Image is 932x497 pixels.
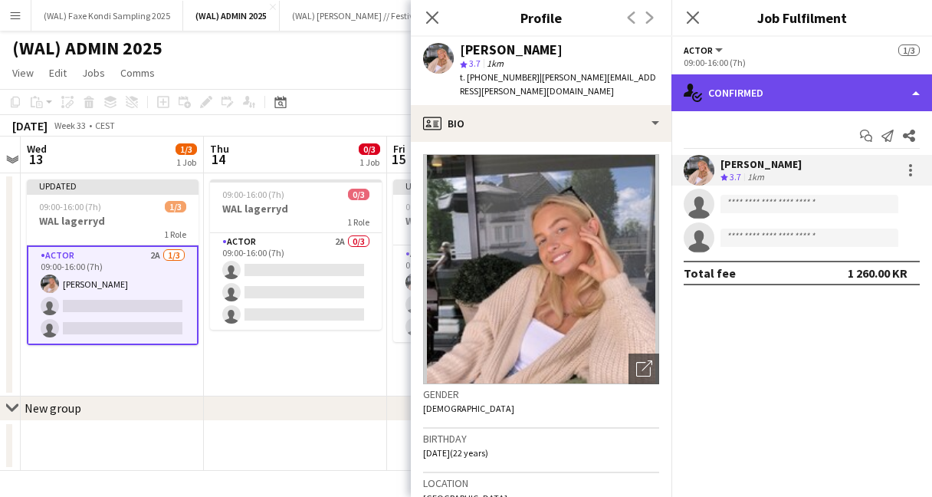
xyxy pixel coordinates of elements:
span: Actor [684,44,713,56]
div: Bio [411,105,671,142]
div: New group [25,400,81,416]
div: Total fee [684,265,736,281]
span: Comms [120,66,155,80]
span: 1/3 [898,44,920,56]
h1: (WAL) ADMIN 2025 [12,37,162,60]
button: (WAL) [PERSON_NAME] // Festivalsommer [280,1,468,31]
div: 1 260.00 KR [848,265,907,281]
div: [PERSON_NAME] [460,43,563,57]
img: Crew avatar or photo [423,154,659,384]
span: 1km [484,58,507,69]
h3: WAL lagerryd [393,214,565,228]
span: 0/3 [348,189,369,200]
div: Open photos pop-in [628,354,659,384]
span: 3.7 [730,171,741,183]
span: [DATE] (22 years) [423,447,488,459]
div: Updated [27,179,199,192]
app-job-card: 09:00-16:00 (7h)0/3WAL lagerryd1 RoleActor2A0/309:00-16:00 (7h) [210,179,382,330]
h3: Gender [423,387,659,401]
h3: Job Fulfilment [671,8,932,28]
span: Wed [27,142,47,156]
span: 0/3 [359,143,380,155]
div: Updated [393,179,565,192]
a: Jobs [76,63,111,83]
a: View [6,63,40,83]
button: (WAL) Faxe Kondi Sampling 2025 [31,1,183,31]
button: (WAL) ADMIN 2025 [183,1,280,31]
app-card-role: Actor2A0/309:00-16:00 (7h) [210,233,382,330]
h3: Profile [411,8,671,28]
span: 09:00-16:00 (7h) [39,201,101,212]
a: Comms [114,63,161,83]
div: [PERSON_NAME] [720,157,802,171]
span: 13 [25,150,47,168]
span: Thu [210,142,229,156]
span: Fri [393,142,405,156]
app-job-card: Updated09:00-16:00 (7h)1/3WAL lagerryd1 RoleActor2A1/309:00-16:00 (7h)[PERSON_NAME] [393,179,565,342]
h3: Location [423,476,659,490]
span: 3.7 [469,58,481,69]
span: 1 Role [347,216,369,228]
div: 1 Job [176,156,196,168]
span: 09:00-16:00 (7h) [405,201,468,212]
span: 15 [391,150,405,168]
div: Confirmed [671,74,932,111]
button: Actor [684,44,725,56]
span: 09:00-16:00 (7h) [222,189,284,200]
div: 1km [744,171,767,184]
div: 1 Job [359,156,379,168]
app-job-card: Updated09:00-16:00 (7h)1/3WAL lagerryd1 RoleActor2A1/309:00-16:00 (7h)[PERSON_NAME] [27,179,199,345]
div: 09:00-16:00 (7h) [684,57,920,68]
h3: Birthday [423,432,659,446]
span: 1 Role [164,229,186,240]
app-card-role: Actor2A1/309:00-16:00 (7h)[PERSON_NAME] [393,245,565,342]
h3: WAL lagerryd [210,202,382,216]
span: View [12,66,34,80]
span: 1/3 [165,201,186,212]
span: 14 [208,150,229,168]
span: | [PERSON_NAME][EMAIL_ADDRESS][PERSON_NAME][DOMAIN_NAME] [460,71,656,97]
h3: WAL lagerryd [27,214,199,228]
span: [DEMOGRAPHIC_DATA] [423,403,514,414]
span: Jobs [82,66,105,80]
a: Edit [43,63,73,83]
app-card-role: Actor2A1/309:00-16:00 (7h)[PERSON_NAME] [27,245,199,345]
span: Week 33 [51,120,89,131]
span: t. [PHONE_NUMBER] [460,71,540,83]
div: [DATE] [12,118,48,133]
span: Edit [49,66,67,80]
div: CEST [95,120,115,131]
span: 1/3 [176,143,197,155]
